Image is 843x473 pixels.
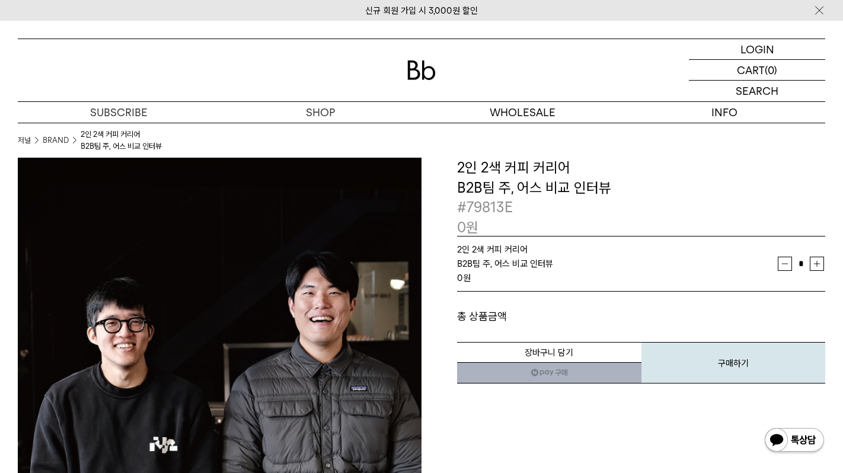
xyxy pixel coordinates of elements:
[457,342,641,363] button: 장바구니 담기
[457,362,641,383] a: 새창
[689,60,825,81] a: CART (0)
[43,135,69,146] a: BRAND
[765,60,777,80] p: (0)
[407,60,436,80] img: 로고
[457,244,553,269] span: 2인 2색 커피 커리어 B2B팀 주, 어스 비교 인터뷰
[641,342,826,383] button: 구매하기
[737,60,765,80] p: CART
[778,257,792,271] button: 감소
[624,102,826,123] p: INFO
[457,273,463,283] strong: 0
[466,219,478,236] span: 원
[457,197,825,218] p: #79813E
[810,257,824,271] button: 증가
[457,218,478,238] p: 0
[421,102,624,123] p: WHOLESALE
[689,39,825,60] a: LOGIN
[457,309,641,324] dt: 총 상품금액
[736,81,778,101] p: SEARCH
[457,271,778,285] div: 원
[18,102,220,123] a: SUBSCRIBE
[365,5,478,16] a: 신규 회원 가입 시 3,000원 할인
[764,427,825,455] img: 카카오톡 채널 1:1 채팅 버튼
[740,39,774,59] p: LOGIN
[18,135,31,146] a: 저널
[220,102,422,123] a: SHOP
[457,158,825,197] h3: 2인 2색 커피 커리어 B2B팀 주, 어스 비교 인터뷰
[81,129,162,152] li: 2인 2색 커피 커리어 B2B팀 주, 어스 비교 인터뷰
